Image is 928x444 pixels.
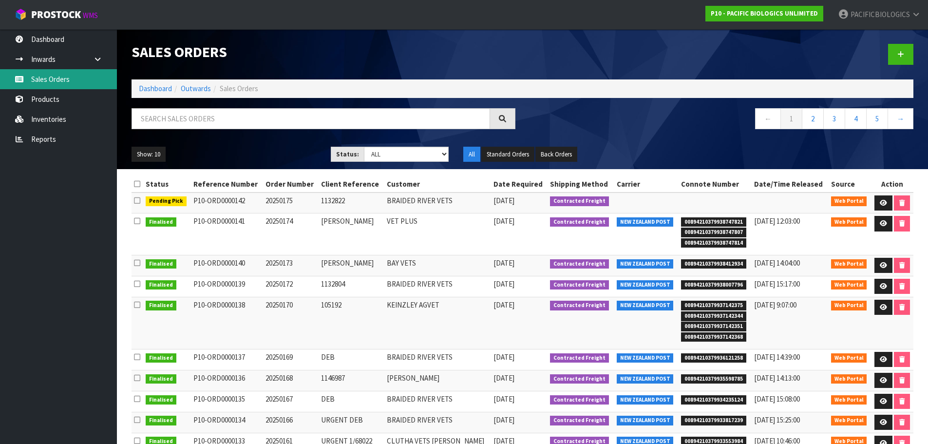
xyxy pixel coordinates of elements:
span: NEW ZEALAND POST [617,280,674,290]
span: Contracted Freight [550,374,609,384]
td: 1132804 [319,276,384,297]
span: 00894210379937142344 [681,311,746,321]
th: Action [871,176,913,192]
span: 00894210379938747814 [681,238,746,248]
td: P10-ORD0000142 [191,193,263,213]
td: [PERSON_NAME] [384,370,492,391]
small: WMS [83,11,98,20]
span: Finalised [146,280,176,290]
span: PACIFICBIOLOGICS [851,10,910,19]
td: BRAIDED RIVER VETS [384,276,492,297]
td: P10-ORD0000139 [191,276,263,297]
span: Pending Pick [146,196,187,206]
th: Reference Number [191,176,263,192]
span: 00894210379935598785 [681,374,746,384]
span: Finalised [146,353,176,363]
td: P10-ORD0000141 [191,213,263,255]
td: P10-ORD0000137 [191,349,263,370]
span: Sales Orders [220,84,258,93]
span: NEW ZEALAND POST [617,374,674,384]
td: P10-ORD0000135 [191,391,263,412]
th: Status [143,176,191,192]
span: 00894210379938007796 [681,280,746,290]
a: 3 [823,108,845,129]
h1: Sales Orders [132,44,515,60]
span: NEW ZEALAND POST [617,353,674,363]
span: [DATE] 15:08:00 [754,394,800,404]
td: 20250166 [263,412,319,433]
th: Client Reference [319,176,384,192]
span: NEW ZEALAND POST [617,416,674,425]
span: Contracted Freight [550,259,609,269]
span: [DATE] 15:25:00 [754,415,800,425]
span: Web Portal [831,280,867,290]
span: 00894210379938412934 [681,259,746,269]
td: 20250174 [263,213,319,255]
td: DEB [319,349,384,370]
td: BAY VETS [384,255,492,276]
th: Source [829,176,871,192]
td: BRAIDED RIVER VETS [384,391,492,412]
span: Finalised [146,301,176,310]
td: BRAIDED RIVER VETS [384,193,492,213]
span: [DATE] [493,373,514,383]
a: 2 [802,108,824,129]
a: Outwards [181,84,211,93]
a: Dashboard [139,84,172,93]
span: [DATE] 14:04:00 [754,258,800,268]
span: [DATE] 12:03:00 [754,216,800,226]
span: [DATE] [493,196,514,205]
th: Date/Time Released [752,176,829,192]
td: [PERSON_NAME] [319,255,384,276]
td: P10-ORD0000140 [191,255,263,276]
span: Contracted Freight [550,217,609,227]
span: Contracted Freight [550,301,609,310]
span: [DATE] 15:17:00 [754,279,800,289]
span: Web Portal [831,395,867,405]
span: Contracted Freight [550,196,609,206]
span: NEW ZEALAND POST [617,301,674,310]
span: [DATE] [493,216,514,226]
th: Carrier [614,176,679,192]
td: P10-ORD0000136 [191,370,263,391]
span: Web Portal [831,374,867,384]
td: 20250168 [263,370,319,391]
td: URGENT DEB [319,412,384,433]
td: 1132822 [319,193,384,213]
span: Finalised [146,416,176,425]
a: 1 [780,108,802,129]
td: 1146987 [319,370,384,391]
span: Web Portal [831,196,867,206]
td: 20250169 [263,349,319,370]
a: ← [755,108,781,129]
th: Order Number [263,176,319,192]
span: [DATE] [493,258,514,268]
strong: Status: [336,150,359,158]
span: [DATE] [493,415,514,425]
td: 20250175 [263,193,319,213]
button: Standard Orders [481,147,534,162]
span: Web Portal [831,301,867,310]
span: 00894210379937142375 [681,301,746,310]
span: Finalised [146,374,176,384]
input: Search sales orders [132,108,490,129]
span: Web Portal [831,259,867,269]
td: P10-ORD0000134 [191,412,263,433]
span: Finalised [146,259,176,269]
td: BRAIDED RIVER VETS [384,349,492,370]
span: 00894210379937142351 [681,322,746,331]
td: 20250173 [263,255,319,276]
nav: Page navigation [530,108,914,132]
span: [DATE] 9:07:00 [754,300,796,309]
td: BRAIDED RIVER VETS [384,412,492,433]
span: [DATE] [493,352,514,362]
button: Show: 10 [132,147,166,162]
strong: P10 - PACIFIC BIOLOGICS UNLIMITED [711,9,818,18]
span: 00894210379938747821 [681,217,746,227]
th: Date Required [491,176,548,192]
span: Finalised [146,395,176,405]
span: 00894210379933817239 [681,416,746,425]
td: [PERSON_NAME] [319,213,384,255]
span: [DATE] 14:39:00 [754,352,800,362]
span: Finalised [146,217,176,227]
